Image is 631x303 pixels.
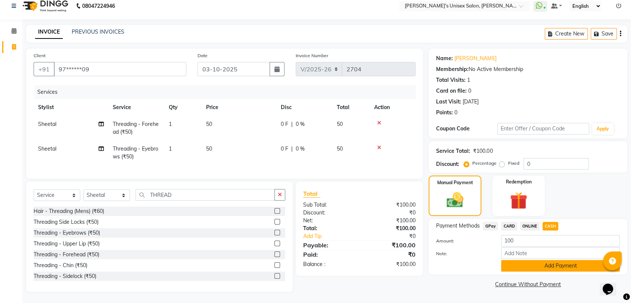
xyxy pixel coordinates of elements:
div: ₹0 [360,250,422,259]
div: 1 [467,76,470,84]
div: Net: [298,217,360,225]
a: [PERSON_NAME] [454,55,496,62]
th: Qty [164,99,202,116]
div: Payable: [298,241,360,250]
th: Price [202,99,276,116]
span: Payment Methods [436,222,480,230]
input: Amount [501,235,620,247]
a: Continue Without Payment [430,281,626,288]
div: No Active Membership [436,65,620,73]
div: Services [34,85,421,99]
input: Search or Scan [136,189,275,201]
div: Threading - Chin (₹50) [34,262,87,269]
th: Action [370,99,416,116]
label: Manual Payment [437,179,473,186]
span: 50 [206,145,212,152]
div: ₹100.00 [360,217,422,225]
label: Redemption [506,179,531,185]
div: Sub Total: [298,201,360,209]
div: Total Visits: [436,76,466,84]
div: Coupon Code [436,125,497,133]
img: _gift.svg [504,190,532,211]
span: Total [303,190,320,198]
button: Save [591,28,617,40]
label: Note: [430,250,495,257]
span: 0 F [281,145,288,153]
span: 50 [337,121,343,127]
a: Add Tip [298,232,370,240]
label: Date [198,52,208,59]
div: Threading - Upper Lip (₹50) [34,240,100,248]
iframe: chat widget [600,273,624,296]
div: ₹100.00 [360,225,422,232]
label: Client [34,52,46,59]
div: Service Total: [436,147,470,155]
div: ₹0 [360,209,422,217]
a: INVOICE [35,25,63,39]
div: Membership: [436,65,469,73]
label: Percentage [472,160,496,167]
span: GPay [483,222,498,231]
span: 1 [169,121,172,127]
div: Points: [436,109,453,117]
div: [DATE] [463,98,479,106]
button: Create New [545,28,588,40]
span: 50 [337,145,343,152]
th: Total [332,99,370,116]
span: | [291,120,293,128]
button: Apply [592,123,613,135]
div: Name: [436,55,453,62]
div: Hair - Threading (Mens) (₹60) [34,207,104,215]
input: Enter Offer / Coupon Code [497,123,589,135]
th: Stylist [34,99,108,116]
label: Amount: [430,238,495,244]
span: Sheetal [38,121,56,127]
div: Threading - Sidelock (₹50) [34,272,96,280]
span: 1 [169,145,172,152]
span: Threading - Eyebrows (₹50) [113,145,158,160]
button: Add Payment [501,260,620,272]
button: +91 [34,62,55,76]
a: PREVIOUS INVOICES [72,28,124,35]
th: Disc [276,99,332,116]
label: Invoice Number [296,52,328,59]
div: ₹0 [370,232,421,240]
span: CARD [501,222,517,231]
input: Search by Name/Mobile/Email/Code [54,62,186,76]
div: Threading Side Locks (₹50) [34,218,99,226]
input: Add Note [501,247,620,259]
th: Service [108,99,164,116]
div: Balance : [298,260,360,268]
div: 0 [468,87,471,95]
div: 0 [454,109,457,117]
span: CASH [543,222,559,231]
div: ₹100.00 [360,241,422,250]
span: ONLINE [520,222,540,231]
span: 0 % [296,145,305,153]
div: Total: [298,225,360,232]
span: Threading - Forehead (₹50) [113,121,159,135]
div: Discount: [298,209,360,217]
label: Fixed [508,160,519,167]
div: ₹100.00 [360,260,422,268]
span: Sheetal [38,145,56,152]
span: 50 [206,121,212,127]
span: | [291,145,293,153]
img: _cash.svg [441,191,468,210]
div: Paid: [298,250,360,259]
div: Discount: [436,160,459,168]
span: 0 % [296,120,305,128]
div: Threading - Eyebrows (₹50) [34,229,100,237]
div: Card on file: [436,87,467,95]
span: 0 F [281,120,288,128]
div: Last Visit: [436,98,461,106]
div: Threading - Forehead (₹50) [34,251,99,259]
div: ₹100.00 [473,147,492,155]
div: ₹100.00 [360,201,422,209]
